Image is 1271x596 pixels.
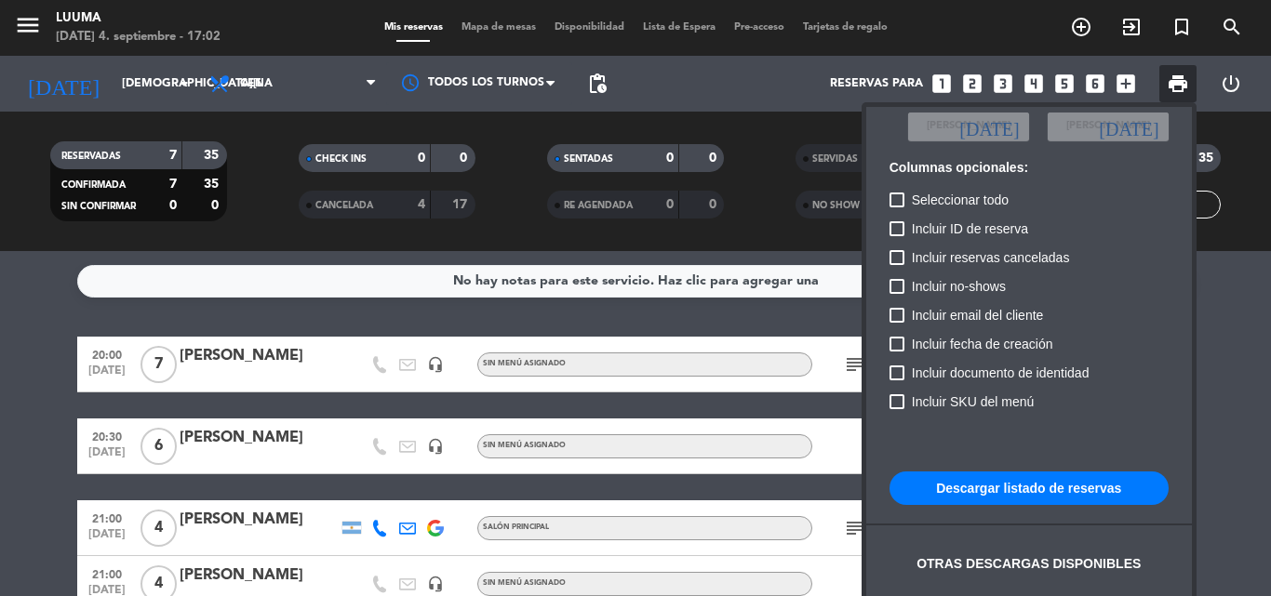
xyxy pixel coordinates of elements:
span: Incluir fecha de creación [912,333,1053,355]
span: print [1167,73,1189,95]
button: Descargar listado de reservas [890,471,1169,505]
span: pending_actions [586,73,609,95]
h6: Columnas opcionales: [890,160,1169,176]
i: [DATE] [1099,117,1158,136]
div: Otras descargas disponibles [916,553,1141,575]
span: [PERSON_NAME] [927,118,1010,135]
i: [DATE] [959,117,1019,136]
span: Incluir reservas canceladas [912,246,1070,269]
span: Seleccionar todo [912,189,1009,211]
span: Incluir email del cliente [912,304,1044,326]
span: [PERSON_NAME] [1066,118,1150,135]
span: Incluir documento de identidad [912,362,1090,384]
span: Incluir SKU del menú [912,391,1035,413]
span: Incluir no-shows [912,275,1006,298]
span: Incluir ID de reserva [912,218,1028,240]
